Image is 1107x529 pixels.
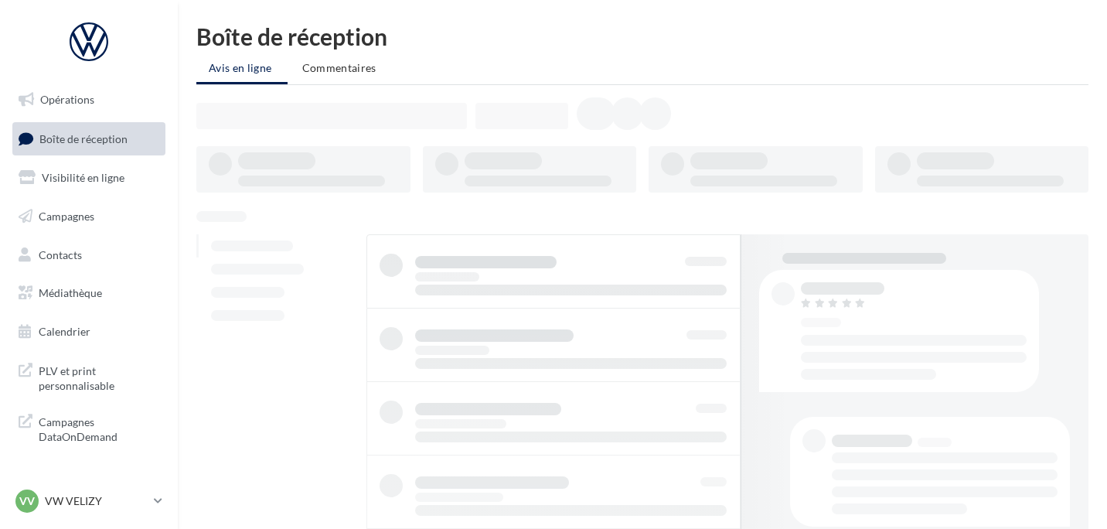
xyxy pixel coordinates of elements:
span: Campagnes DataOnDemand [39,411,159,445]
a: Campagnes [9,200,169,233]
span: Calendrier [39,325,90,338]
span: Opérations [40,93,94,106]
p: VW VELIZY [45,493,148,509]
span: Visibilité en ligne [42,171,124,184]
div: Boîte de réception [196,25,1088,48]
span: Campagnes [39,210,94,223]
a: Visibilité en ligne [9,162,169,194]
a: Contacts [9,239,169,271]
a: PLV et print personnalisable [9,354,169,400]
a: Boîte de réception [9,122,169,155]
a: Calendrier [9,316,169,348]
a: Opérations [9,84,169,116]
span: Contacts [39,247,82,261]
span: Boîte de réception [39,131,128,145]
span: Commentaires [302,61,376,74]
a: Médiathèque [9,277,169,309]
a: VV VW VELIZY [12,486,165,516]
a: Campagnes DataOnDemand [9,405,169,451]
span: Médiathèque [39,286,102,299]
span: PLV et print personnalisable [39,360,159,394]
span: VV [19,493,35,509]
